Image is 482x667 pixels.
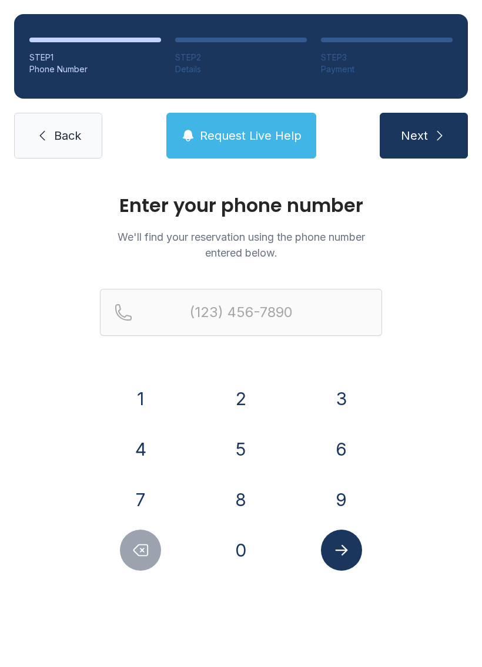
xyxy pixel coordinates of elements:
[29,63,161,75] div: Phone Number
[321,378,362,419] button: 3
[120,429,161,470] button: 4
[175,52,307,63] div: STEP 2
[220,378,262,419] button: 2
[100,196,382,215] h1: Enter your phone number
[100,289,382,336] input: Reservation phone number
[100,229,382,261] p: We'll find your reservation using the phone number entered below.
[120,479,161,520] button: 7
[401,127,428,144] span: Next
[220,530,262,571] button: 0
[220,479,262,520] button: 8
[321,63,453,75] div: Payment
[321,52,453,63] div: STEP 3
[321,479,362,520] button: 9
[54,127,81,144] span: Back
[29,52,161,63] div: STEP 1
[200,127,302,144] span: Request Live Help
[321,429,362,470] button: 6
[321,530,362,571] button: Submit lookup form
[120,378,161,419] button: 1
[175,63,307,75] div: Details
[120,530,161,571] button: Delete number
[220,429,262,470] button: 5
